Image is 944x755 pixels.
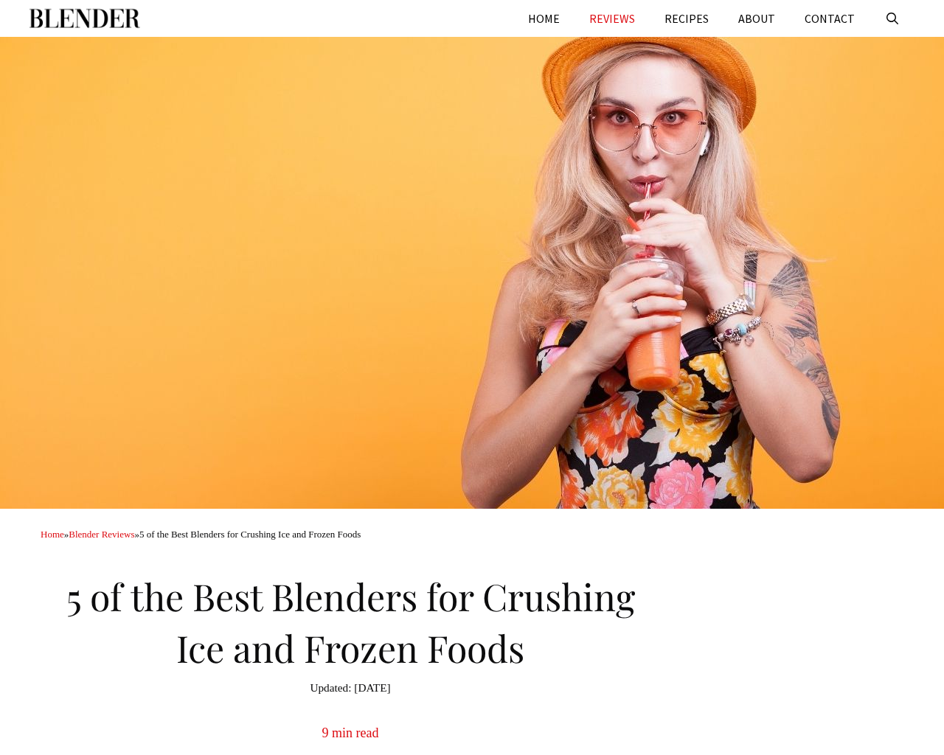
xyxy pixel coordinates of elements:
[41,563,660,674] h1: 5 of the Best Blenders for Crushing Ice and Frozen Foods
[310,680,390,697] time: [DATE]
[69,529,134,540] a: Blender Reviews
[322,726,329,740] span: 9
[41,529,361,540] span: » »
[332,726,378,740] span: min read
[139,529,361,540] span: 5 of the Best Blenders for Crushing Ice and Frozen Foods
[41,529,64,540] a: Home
